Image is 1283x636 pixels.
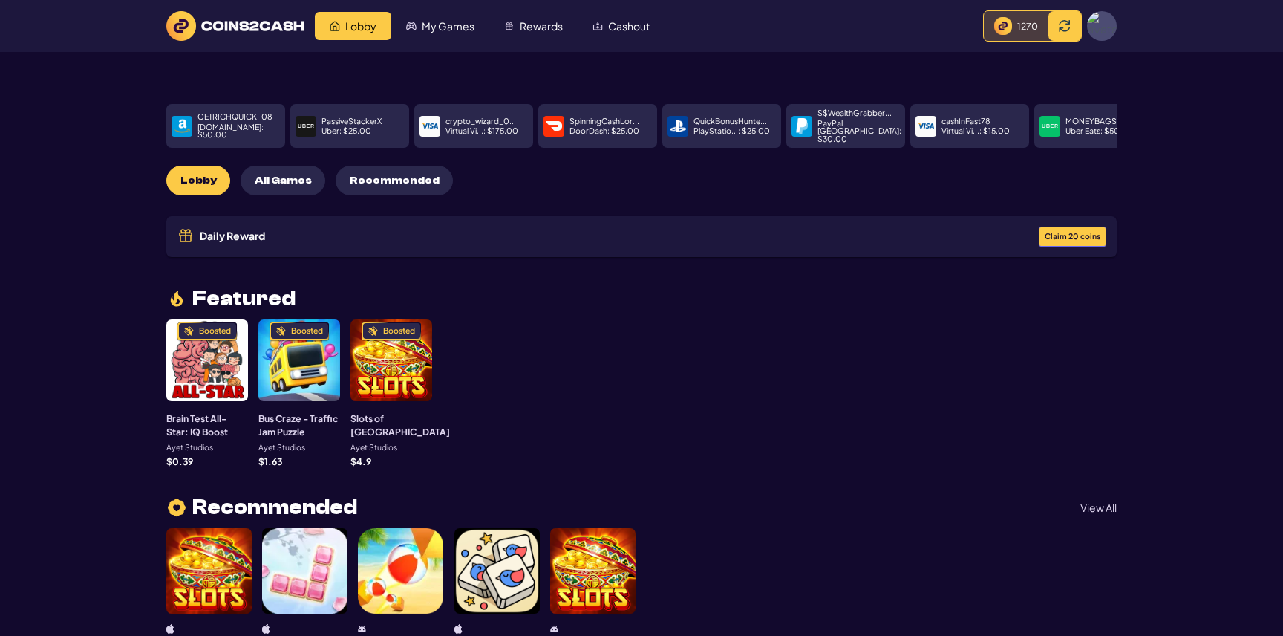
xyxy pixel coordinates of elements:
span: Recommended [350,175,440,187]
div: Boosted [199,327,231,335]
img: Gift icon [177,227,195,244]
h3: Bus Craze - Traffic Jam Puzzle [258,412,340,439]
img: payment icon [422,118,438,134]
img: avatar [1087,11,1117,41]
span: Featured [192,288,296,309]
p: GETRICHQUICK_08 [197,113,272,121]
img: payment icon [174,118,190,134]
h3: Brain Test All-Star: IQ Boost [166,412,248,439]
span: Rewards [520,21,563,31]
p: PayPal [GEOGRAPHIC_DATA] : $ 30.00 [817,120,901,143]
img: payment icon [670,118,686,134]
p: MONEYBAGS_333 [1065,117,1135,126]
p: Virtual Vi... : $ 175.00 [445,127,518,135]
p: PassiveStackerX [321,117,382,126]
span: Lobby [180,175,217,187]
img: Cashout [592,21,603,31]
span: All Games [255,175,312,187]
img: ios [166,624,174,634]
p: crypto_wizard_0... [445,117,516,126]
img: Rewards [504,21,515,31]
p: Ayet Studios [350,444,397,452]
span: My Games [422,21,474,31]
img: Lobby [330,21,340,31]
span: Lobby [345,21,376,31]
img: logo text [166,11,304,41]
img: android [550,624,558,634]
p: View All [1080,502,1117,513]
img: payment icon [1042,118,1058,134]
p: [DOMAIN_NAME] : $ 50.00 [197,123,280,139]
a: Rewards [489,12,578,40]
p: SpinningCashLor... [569,117,639,126]
img: android [358,624,366,634]
div: Boosted [383,327,415,335]
span: Daily Reward [200,230,265,241]
p: cashInFast78 [941,117,990,126]
img: ios [454,624,463,634]
p: $ 1.63 [258,457,282,466]
span: 1270 [1017,20,1038,32]
a: Cashout [578,12,665,40]
img: fire [166,288,187,309]
button: Claim 20 coins [1039,227,1106,247]
p: Uber : $ 25.00 [321,127,371,135]
p: DoorDash : $ 25.00 [569,127,639,135]
p: $ 0.39 [166,457,193,466]
img: Boosted [183,326,194,337]
img: Coins [994,17,1012,35]
a: Lobby [315,12,391,40]
h3: Slots of [GEOGRAPHIC_DATA] [350,412,450,439]
img: ios [262,624,270,634]
p: $$WealthGrabber... [817,109,892,117]
p: Ayet Studios [166,444,213,452]
span: Recommended [192,497,357,518]
img: Boosted [275,326,286,337]
p: Uber Eats : $ 50.00 [1065,127,1134,135]
button: Recommended [336,166,453,195]
p: QuickBonusHunte... [693,117,767,126]
p: Virtual Vi... : $ 15.00 [941,127,1010,135]
p: Ayet Studios [258,444,305,452]
img: My Games [406,21,417,31]
span: Cashout [608,21,650,31]
img: payment icon [794,118,810,134]
button: All Games [241,166,325,195]
a: My Games [391,12,489,40]
img: payment icon [918,118,934,134]
div: Boosted [291,327,323,335]
img: Boosted [368,326,378,337]
img: payment icon [546,118,562,134]
img: heart [166,497,187,519]
img: payment icon [298,118,314,134]
p: PlayStatio... : $ 25.00 [693,127,770,135]
span: Claim 20 coins [1045,233,1100,241]
p: $ 4.9 [350,457,371,466]
button: Lobby [166,166,230,195]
